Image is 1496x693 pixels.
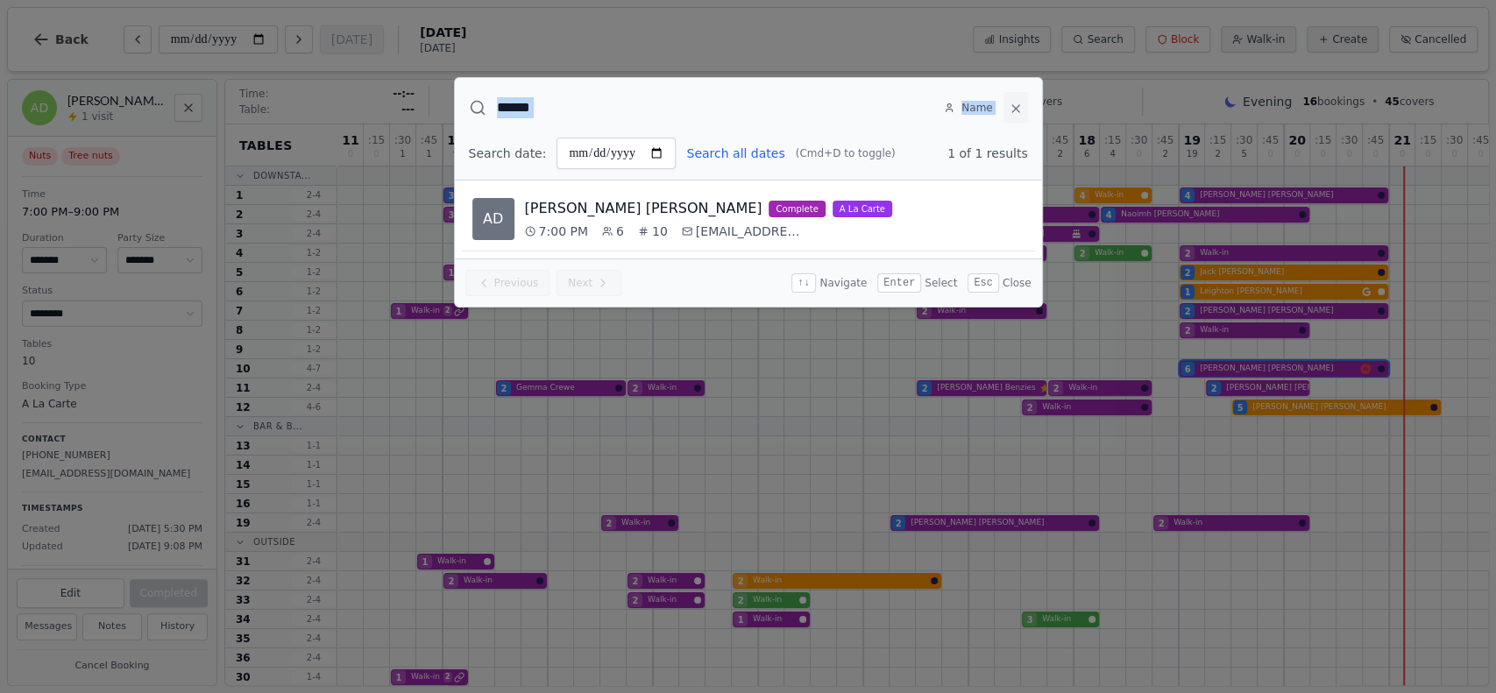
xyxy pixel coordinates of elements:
[968,273,999,293] kbd: Esc
[686,145,784,162] button: Search all dates
[696,223,801,240] span: [EMAIL_ADDRESS][DOMAIN_NAME]...
[455,180,1042,258] div: Suggestions
[833,201,892,217] span: A La Carte
[616,223,624,240] span: 6
[925,276,957,290] span: Select
[652,223,668,240] span: 10
[469,145,547,162] span: Search date:
[947,145,1028,162] span: 1 of 1 results
[877,273,921,293] kbd: Enter
[1003,276,1032,290] span: Close
[791,273,816,293] kbd: ↑↓
[961,101,992,115] span: name
[465,270,550,296] button: Previous
[525,198,762,219] span: [PERSON_NAME] [PERSON_NAME]
[557,270,621,296] button: Next
[819,276,867,290] span: Navigate
[472,198,514,240] div: AD
[539,223,588,240] span: 7:00 PM
[769,201,825,217] span: complete
[796,146,896,160] span: (Cmd+D to toggle)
